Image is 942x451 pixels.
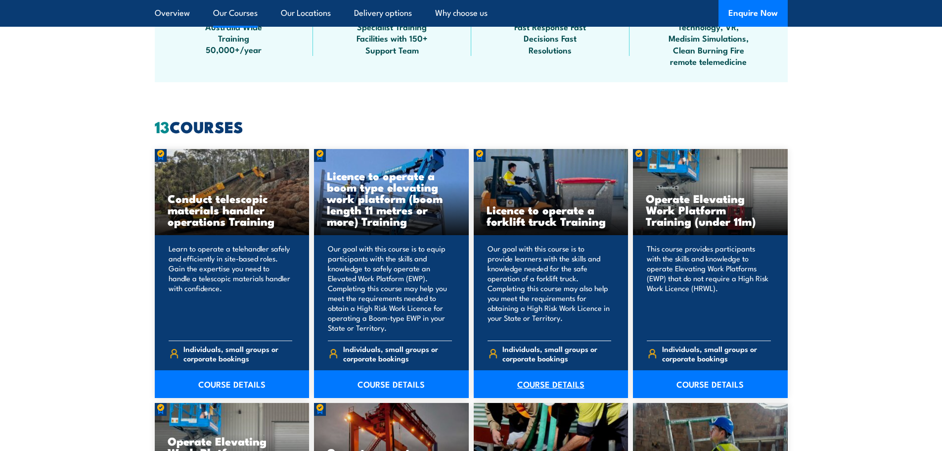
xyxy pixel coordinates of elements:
a: COURSE DETAILS [314,370,469,398]
a: COURSE DETAILS [155,370,310,398]
span: Individuals, small groups or corporate bookings [502,344,611,363]
span: Fast Response Fast Decisions Fast Resolutions [506,21,595,55]
strong: 13 [155,114,170,139]
h3: Licence to operate a forklift truck Training [487,204,616,227]
p: Learn to operate a telehandler safely and efficiently in site-based roles. Gain the expertise you... [169,244,293,333]
p: Our goal with this course is to provide learners with the skills and knowledge needed for the saf... [488,244,612,333]
p: This course provides participants with the skills and knowledge to operate Elevating Work Platfor... [647,244,771,333]
span: Individuals, small groups or corporate bookings [662,344,771,363]
span: Technology, VR, Medisim Simulations, Clean Burning Fire remote telemedicine [664,21,753,67]
span: Individuals, small groups or corporate bookings [343,344,452,363]
span: Individuals, small groups or corporate bookings [183,344,292,363]
a: COURSE DETAILS [474,370,628,398]
h3: Conduct telescopic materials handler operations Training [168,193,297,227]
span: Australia Wide Training 50,000+/year [189,21,278,55]
p: Our goal with this course is to equip participants with the skills and knowledge to safely operat... [328,244,452,333]
a: COURSE DETAILS [633,370,788,398]
h3: Operate Elevating Work Platform Training (under 11m) [646,193,775,227]
h2: COURSES [155,119,788,133]
h3: Licence to operate a boom type elevating work platform (boom length 11 metres or more) Training [327,170,456,227]
span: Specialist Training Facilities with 150+ Support Team [348,21,437,55]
